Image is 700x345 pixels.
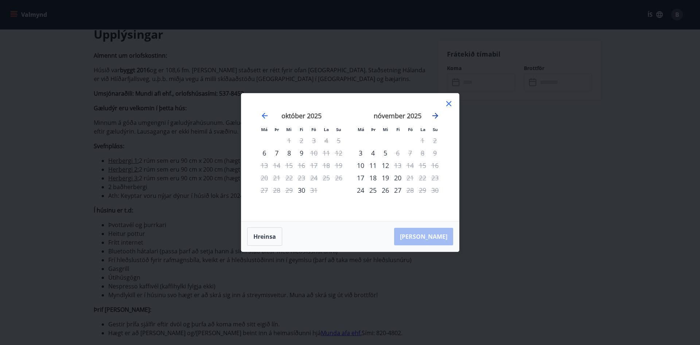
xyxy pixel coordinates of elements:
[258,184,271,196] td: Not available. mánudagur, 27. október 2025
[429,147,441,159] td: Not available. sunnudagur, 9. nóvember 2025
[374,111,421,120] strong: nóvember 2025
[295,147,308,159] td: Choose fimmtudagur, 9. október 2025 as your check-in date. It’s available.
[308,184,320,196] div: Aðeins útritun í boði
[320,134,332,147] td: Not available. laugardagur, 4. október 2025
[295,134,308,147] td: Not available. fimmtudagur, 2. október 2025
[379,172,392,184] td: Choose miðvikudagur, 19. nóvember 2025 as your check-in date. It’s available.
[379,159,392,172] td: Choose miðvikudagur, 12. nóvember 2025 as your check-in date. It’s available.
[416,134,429,147] td: Not available. laugardagur, 1. nóvember 2025
[367,184,379,196] div: 25
[420,127,425,132] small: La
[283,147,295,159] td: Choose miðvikudagur, 8. október 2025 as your check-in date. It’s available.
[396,127,400,132] small: Fi
[367,159,379,172] div: 11
[392,159,404,172] div: Aðeins útritun í boði
[283,184,295,196] td: Not available. miðvikudagur, 29. október 2025
[308,159,320,172] td: Not available. föstudagur, 17. október 2025
[379,184,392,196] div: 26
[392,147,404,159] td: Not available. fimmtudagur, 6. nóvember 2025
[429,172,441,184] td: Not available. sunnudagur, 23. nóvember 2025
[283,172,295,184] td: Not available. miðvikudagur, 22. október 2025
[379,159,392,172] div: 12
[371,127,376,132] small: Þr
[367,172,379,184] td: Choose þriðjudagur, 18. nóvember 2025 as your check-in date. It’s available.
[383,127,388,132] small: Mi
[332,172,345,184] td: Not available. sunnudagur, 26. október 2025
[379,147,392,159] td: Choose miðvikudagur, 5. nóvember 2025 as your check-in date. It’s available.
[258,159,271,172] td: Not available. mánudagur, 13. október 2025
[295,184,308,196] td: Choose fimmtudagur, 30. október 2025 as your check-in date. It’s available.
[271,159,283,172] td: Not available. þriðjudagur, 14. október 2025
[431,111,440,120] div: Move forward to switch to the next month.
[320,147,332,159] td: Not available. laugardagur, 11. október 2025
[416,184,429,196] td: Not available. laugardagur, 29. nóvember 2025
[392,172,404,184] div: 20
[332,159,345,172] td: Not available. sunnudagur, 19. október 2025
[416,159,429,172] td: Not available. laugardagur, 15. nóvember 2025
[295,172,308,184] td: Not available. fimmtudagur, 23. október 2025
[354,147,367,159] td: Choose mánudagur, 3. nóvember 2025 as your check-in date. It’s available.
[367,147,379,159] td: Choose þriðjudagur, 4. nóvember 2025 as your check-in date. It’s available.
[379,147,392,159] div: 5
[300,127,303,132] small: Fi
[336,127,341,132] small: Su
[404,147,416,159] td: Not available. föstudagur, 7. nóvember 2025
[367,147,379,159] div: 4
[392,159,404,172] td: Not available. fimmtudagur, 13. nóvember 2025
[258,147,271,159] td: Choose mánudagur, 6. október 2025 as your check-in date. It’s available.
[260,111,269,120] div: Move backward to switch to the previous month.
[379,172,392,184] div: 19
[429,184,441,196] td: Not available. sunnudagur, 30. nóvember 2025
[354,147,367,159] div: Aðeins innritun í boði
[392,147,404,159] div: Aðeins útritun í boði
[250,102,450,212] div: Calendar
[354,159,367,172] div: Aðeins innritun í boði
[379,184,392,196] td: Choose miðvikudagur, 26. nóvember 2025 as your check-in date. It’s available.
[404,184,416,196] div: Aðeins útritun í boði
[261,127,268,132] small: Má
[283,159,295,172] td: Not available. miðvikudagur, 15. október 2025
[311,127,316,132] small: Fö
[295,147,308,159] div: 9
[354,172,367,184] div: Aðeins innritun í boði
[392,184,404,196] div: 27
[271,147,283,159] div: 7
[320,172,332,184] td: Not available. laugardagur, 25. október 2025
[308,172,320,184] td: Not available. föstudagur, 24. október 2025
[433,127,438,132] small: Su
[354,184,367,196] div: Aðeins innritun í boði
[404,159,416,172] td: Not available. föstudagur, 14. nóvember 2025
[354,184,367,196] td: Choose mánudagur, 24. nóvember 2025 as your check-in date. It’s available.
[324,127,329,132] small: La
[308,147,320,159] div: Aðeins útritun í boði
[275,127,279,132] small: Þr
[354,159,367,172] td: Choose mánudagur, 10. nóvember 2025 as your check-in date. It’s available.
[332,134,345,147] td: Not available. sunnudagur, 5. október 2025
[404,184,416,196] td: Not available. föstudagur, 28. nóvember 2025
[416,147,429,159] td: Not available. laugardagur, 8. nóvember 2025
[271,147,283,159] td: Choose þriðjudagur, 7. október 2025 as your check-in date. It’s available.
[308,184,320,196] td: Not available. föstudagur, 31. október 2025
[429,134,441,147] td: Not available. sunnudagur, 2. nóvember 2025
[271,184,283,196] td: Not available. þriðjudagur, 28. október 2025
[367,159,379,172] td: Choose þriðjudagur, 11. nóvember 2025 as your check-in date. It’s available.
[416,172,429,184] td: Not available. laugardagur, 22. nóvember 2025
[392,184,404,196] td: Choose fimmtudagur, 27. nóvember 2025 as your check-in date. It’s available.
[271,172,283,184] td: Not available. þriðjudagur, 21. október 2025
[408,127,413,132] small: Fö
[295,159,308,172] td: Not available. fimmtudagur, 16. október 2025
[281,111,322,120] strong: október 2025
[404,172,416,184] td: Not available. föstudagur, 21. nóvember 2025
[367,184,379,196] td: Choose þriðjudagur, 25. nóvember 2025 as your check-in date. It’s available.
[367,172,379,184] div: 18
[283,134,295,147] td: Not available. miðvikudagur, 1. október 2025
[308,147,320,159] td: Not available. föstudagur, 10. október 2025
[320,159,332,172] td: Not available. laugardagur, 18. október 2025
[258,172,271,184] td: Not available. mánudagur, 20. október 2025
[295,184,308,196] div: Aðeins innritun í boði
[358,127,364,132] small: Má
[404,172,416,184] div: Aðeins útritun í boði
[247,227,282,246] button: Hreinsa
[332,147,345,159] td: Not available. sunnudagur, 12. október 2025
[392,172,404,184] td: Choose fimmtudagur, 20. nóvember 2025 as your check-in date. It’s available.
